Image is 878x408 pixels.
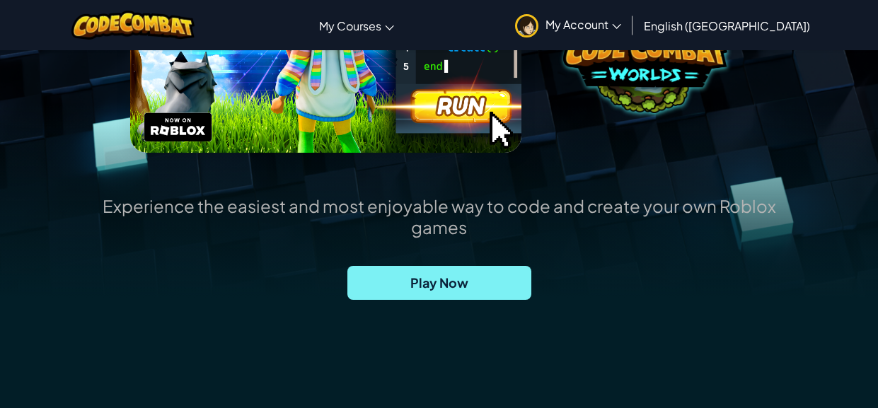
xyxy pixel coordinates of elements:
[508,3,628,47] a: My Account
[71,11,195,40] img: CodeCombat logo
[515,14,538,37] img: avatar
[319,18,381,33] span: My Courses
[545,17,621,32] span: My Account
[312,6,401,45] a: My Courses
[637,6,817,45] a: English ([GEOGRAPHIC_DATA])
[644,18,810,33] span: English ([GEOGRAPHIC_DATA])
[96,195,782,238] p: Experience the easiest and most enjoyable way to code and create your own Roblox games
[347,266,531,300] a: Play Now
